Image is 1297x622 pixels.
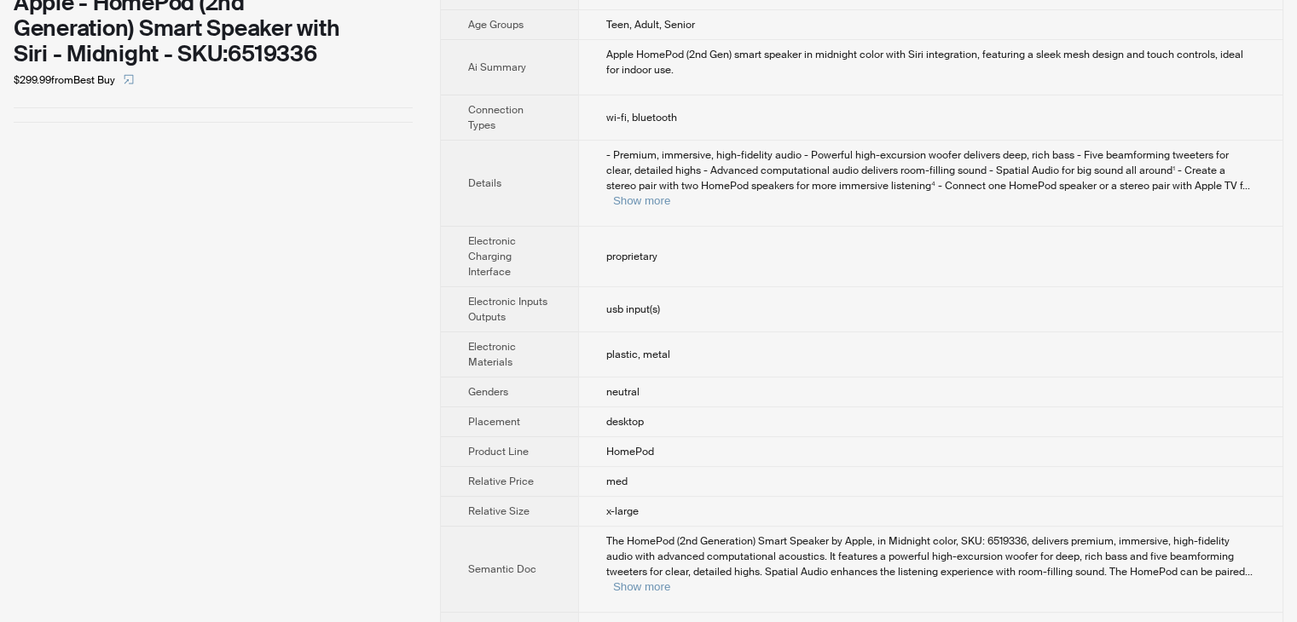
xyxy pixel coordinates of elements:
[606,147,1255,209] div: - Premium, immersive, high-fidelity audio - Powerful high-excursion woofer delivers deep, rich ba...
[606,504,639,518] span: x-large
[613,580,670,593] button: Expand
[606,148,1242,193] span: - Premium, immersive, high-fidelity audio - Powerful high-excursion woofer delivers deep, rich ba...
[468,340,516,369] span: Electronic Materials
[606,18,695,32] span: Teen, Adult, Senior
[468,562,536,576] span: Semantic Doc
[468,295,547,324] span: Electronic Inputs Outputs
[606,302,660,316] span: usb input(s)
[468,445,529,458] span: Product Line
[468,60,526,74] span: Ai Summary
[606,445,654,458] span: HomePod
[124,74,134,84] span: select
[606,348,670,361] span: plastic, metal
[606,250,657,263] span: proprietary
[606,534,1245,579] span: The HomePod (2nd Generation) Smart Speaker by Apple, in Midnight color, SKU: 6519336, delivers pr...
[613,194,670,207] button: Expand
[468,103,524,132] span: Connection Types
[468,415,520,429] span: Placement
[14,66,413,94] div: $299.99 from Best Buy
[468,385,508,399] span: Genders
[606,533,1255,595] div: The HomePod (2nd Generation) Smart Speaker by Apple, in Midnight color, SKU: 6519336, delivers pr...
[606,47,1255,78] div: Apple HomePod (2nd Gen) smart speaker in midnight color with Siri integration, featuring a sleek ...
[468,234,516,279] span: Electronic Charging Interface
[468,475,534,488] span: Relative Price
[606,111,677,124] span: wi-fi, bluetooth
[606,415,644,429] span: desktop
[468,176,501,190] span: Details
[468,504,530,518] span: Relative Size
[1242,179,1250,193] span: ...
[468,18,524,32] span: Age Groups
[606,475,628,488] span: med
[1245,565,1253,579] span: ...
[606,385,640,399] span: neutral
